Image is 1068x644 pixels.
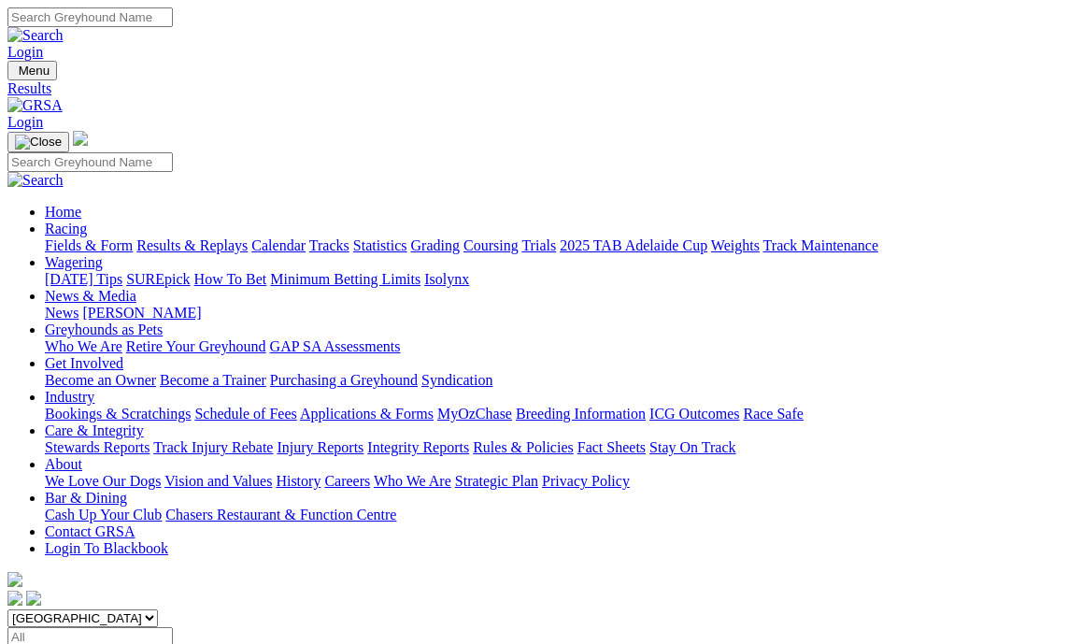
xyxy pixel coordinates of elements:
[374,473,451,489] a: Who We Are
[521,237,556,253] a: Trials
[7,172,64,189] img: Search
[45,372,156,388] a: Become an Owner
[276,473,320,489] a: History
[45,288,136,304] a: News & Media
[45,372,1061,389] div: Get Involved
[15,135,62,150] img: Close
[45,237,133,253] a: Fields & Form
[73,131,88,146] img: logo-grsa-white.png
[45,540,168,556] a: Login To Blackbook
[45,322,163,337] a: Greyhounds as Pets
[7,152,173,172] input: Search
[649,406,739,422] a: ICG Outcomes
[7,80,1061,97] a: Results
[309,237,349,253] a: Tracks
[194,406,296,422] a: Schedule of Fees
[542,473,630,489] a: Privacy Policy
[45,254,103,270] a: Wagering
[153,439,273,455] a: Track Injury Rebate
[45,439,150,455] a: Stewards Reports
[45,422,144,438] a: Care & Integrity
[26,591,41,606] img: twitter.svg
[251,237,306,253] a: Calendar
[7,132,69,152] button: Toggle navigation
[7,591,22,606] img: facebook.svg
[45,456,82,472] a: About
[560,237,707,253] a: 2025 TAB Adelaide Cup
[126,338,266,354] a: Retire Your Greyhound
[45,237,1061,254] div: Racing
[7,44,43,60] a: Login
[7,97,63,114] img: GRSA
[45,439,1061,456] div: Care & Integrity
[649,439,735,455] a: Stay On Track
[45,355,123,371] a: Get Involved
[45,406,191,422] a: Bookings & Scratchings
[577,439,646,455] a: Fact Sheets
[160,372,266,388] a: Become a Trainer
[424,271,469,287] a: Isolynx
[45,204,81,220] a: Home
[45,507,1061,523] div: Bar & Dining
[270,372,418,388] a: Purchasing a Greyhound
[126,271,190,287] a: SUREpick
[45,305,78,321] a: News
[194,271,267,287] a: How To Bet
[270,338,401,354] a: GAP SA Assessments
[353,237,407,253] a: Statistics
[300,406,434,422] a: Applications & Forms
[463,237,519,253] a: Coursing
[473,439,574,455] a: Rules & Policies
[7,572,22,587] img: logo-grsa-white.png
[763,237,878,253] a: Track Maintenance
[45,305,1061,322] div: News & Media
[411,237,460,253] a: Grading
[45,473,161,489] a: We Love Our Dogs
[324,473,370,489] a: Careers
[45,406,1061,422] div: Industry
[45,523,135,539] a: Contact GRSA
[270,271,420,287] a: Minimum Betting Limits
[7,114,43,130] a: Login
[516,406,646,422] a: Breeding Information
[45,271,1061,288] div: Wagering
[455,473,538,489] a: Strategic Plan
[45,271,122,287] a: [DATE] Tips
[136,237,248,253] a: Results & Replays
[45,473,1061,490] div: About
[165,507,396,522] a: Chasers Restaurant & Function Centre
[45,490,127,506] a: Bar & Dining
[437,406,512,422] a: MyOzChase
[45,338,122,354] a: Who We Are
[82,305,201,321] a: [PERSON_NAME]
[19,64,50,78] span: Menu
[7,7,173,27] input: Search
[421,372,492,388] a: Syndication
[743,406,803,422] a: Race Safe
[277,439,363,455] a: Injury Reports
[45,507,162,522] a: Cash Up Your Club
[164,473,272,489] a: Vision and Values
[367,439,469,455] a: Integrity Reports
[45,221,87,236] a: Racing
[711,237,760,253] a: Weights
[7,27,64,44] img: Search
[45,389,94,405] a: Industry
[45,338,1061,355] div: Greyhounds as Pets
[7,61,57,80] button: Toggle navigation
